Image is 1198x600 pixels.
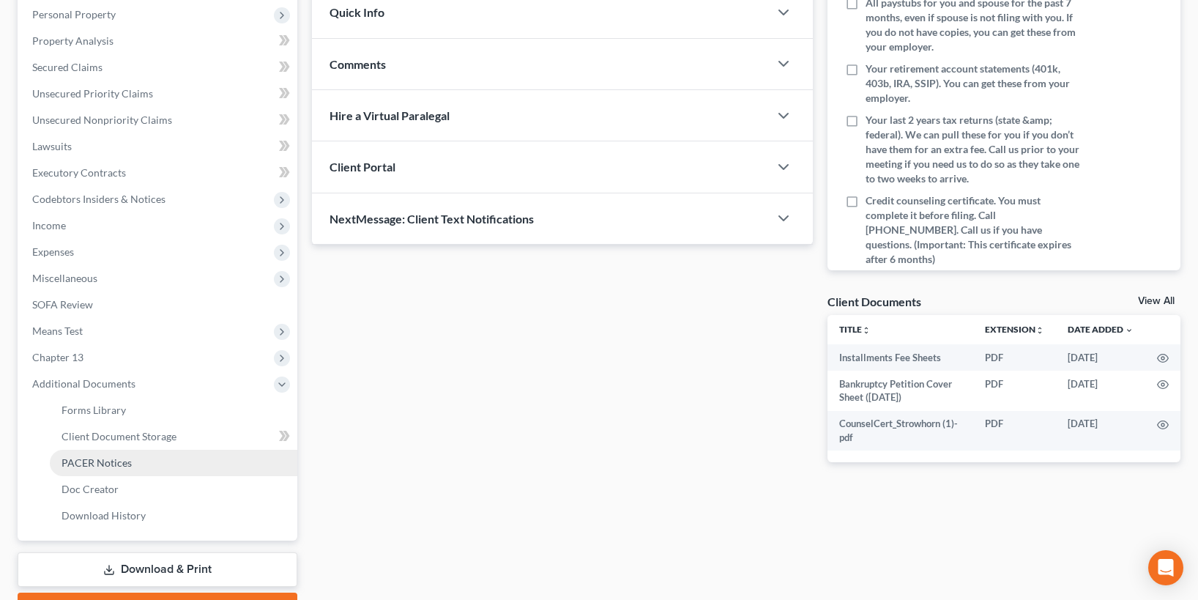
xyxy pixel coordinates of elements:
span: Comments [330,57,386,71]
i: unfold_more [862,326,871,335]
span: Credit counseling certificate. You must complete it before filing. Call [PHONE_NUMBER]. Call us i... [866,193,1080,267]
a: Titleunfold_more [839,324,871,335]
span: Lawsuits [32,140,72,152]
span: Chapter 13 [32,351,83,363]
span: Quick Info [330,5,384,19]
span: Executory Contracts [32,166,126,179]
a: Download & Print [18,552,297,587]
a: Extensionunfold_more [985,324,1044,335]
td: [DATE] [1056,411,1145,451]
a: Download History [50,503,297,529]
i: expand_more [1125,326,1134,335]
a: SOFA Review [21,292,297,318]
a: PACER Notices [50,450,297,476]
span: Property Analysis [32,34,114,47]
a: Executory Contracts [21,160,297,186]
span: Codebtors Insiders & Notices [32,193,165,205]
span: Secured Claims [32,61,103,73]
span: Income [32,219,66,232]
td: CounselCert_Strowhorn (1)-pdf [827,411,974,451]
td: [DATE] [1056,371,1145,411]
td: PDF [973,344,1056,371]
span: Personal Property [32,8,116,21]
td: Bankruptcy Petition Cover Sheet ([DATE]) [827,371,974,411]
span: Hire a Virtual Paralegal [330,108,450,122]
div: Open Intercom Messenger [1148,550,1183,585]
a: View All [1138,296,1175,306]
a: Property Analysis [21,28,297,54]
span: Means Test [32,325,83,337]
a: Forms Library [50,397,297,423]
a: Lawsuits [21,133,297,160]
span: PACER Notices [62,456,132,469]
a: Doc Creator [50,476,297,503]
span: Your last 2 years tax returns (state &amp; federal). We can pull these for you if you don’t have ... [866,113,1080,186]
span: Unsecured Priority Claims [32,87,153,100]
a: Unsecured Priority Claims [21,81,297,107]
span: SOFA Review [32,298,93,311]
span: Client Document Storage [62,430,176,442]
span: Your retirement account statements (401k, 403b, IRA, SSIP). You can get these from your employer. [866,62,1080,105]
div: Client Documents [827,294,921,309]
td: PDF [973,371,1056,411]
span: NextMessage: Client Text Notifications [330,212,534,226]
a: Secured Claims [21,54,297,81]
span: Download History [62,509,146,522]
a: Client Document Storage [50,423,297,450]
span: Forms Library [62,404,126,416]
i: unfold_more [1035,326,1044,335]
a: Unsecured Nonpriority Claims [21,107,297,133]
span: Miscellaneous [32,272,97,284]
span: Unsecured Nonpriority Claims [32,114,172,126]
span: Client Portal [330,160,395,174]
td: PDF [973,411,1056,451]
a: Date Added expand_more [1068,324,1134,335]
span: Additional Documents [32,377,135,390]
span: Doc Creator [62,483,119,495]
span: Expenses [32,245,74,258]
td: Installments Fee Sheets [827,344,974,371]
td: [DATE] [1056,344,1145,371]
